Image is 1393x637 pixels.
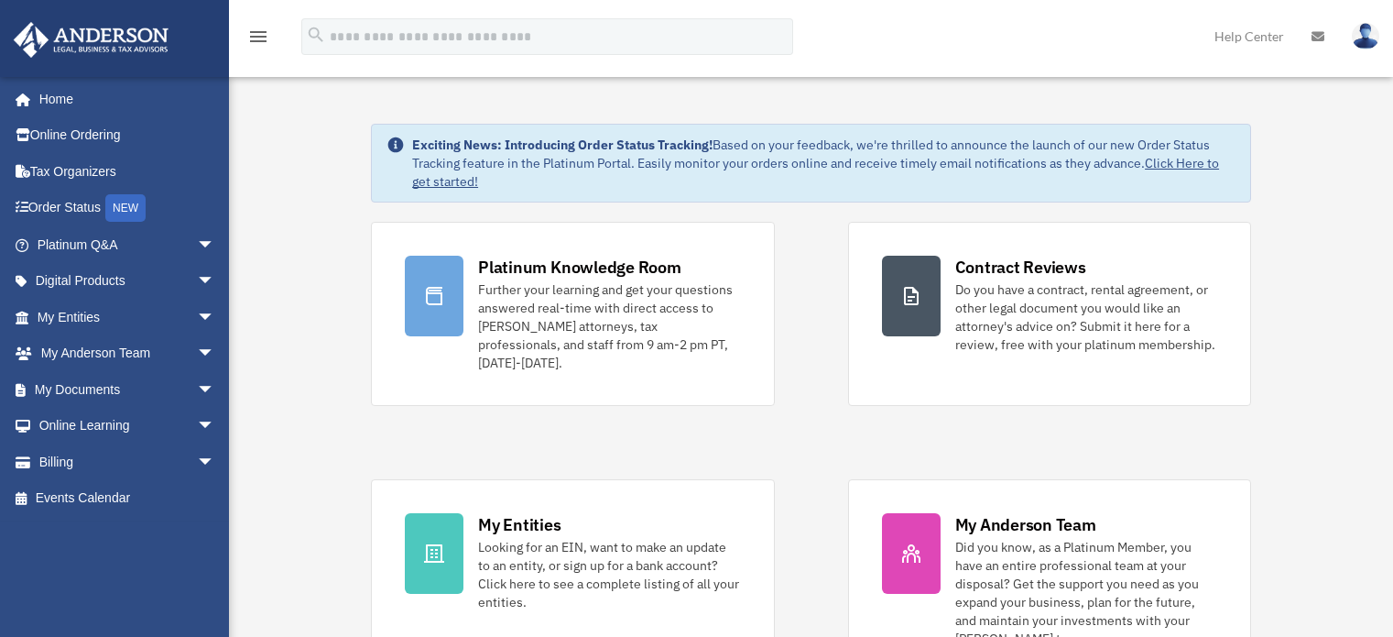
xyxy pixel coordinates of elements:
i: search [306,25,326,45]
div: Further your learning and get your questions answered real-time with direct access to [PERSON_NAM... [478,280,740,372]
div: Platinum Knowledge Room [478,256,681,279]
div: My Anderson Team [955,513,1096,536]
div: Looking for an EIN, want to make an update to an entity, or sign up for a bank account? Click her... [478,538,740,611]
a: Home [13,81,234,117]
div: Contract Reviews [955,256,1086,279]
span: arrow_drop_down [197,371,234,409]
strong: Exciting News: Introducing Order Status Tracking! [412,137,713,153]
a: My Anderson Teamarrow_drop_down [13,335,243,372]
a: Click Here to get started! [412,155,1219,190]
a: Platinum Knowledge Room Further your learning and get your questions answered real-time with dire... [371,222,774,406]
a: Contract Reviews Do you have a contract, rental agreement, or other legal document you would like... [848,222,1251,406]
a: Events Calendar [13,480,243,517]
a: Online Learningarrow_drop_down [13,408,243,445]
div: Do you have a contract, rental agreement, or other legal document you would like an attorney's ad... [955,280,1217,354]
div: NEW [105,194,146,222]
i: menu [247,26,269,48]
img: Anderson Advisors Platinum Portal [8,22,174,58]
span: arrow_drop_down [197,335,234,373]
a: Online Ordering [13,117,243,154]
a: Tax Organizers [13,153,243,190]
a: Digital Productsarrow_drop_down [13,263,243,300]
span: arrow_drop_down [197,263,234,301]
a: Order StatusNEW [13,190,243,227]
a: My Documentsarrow_drop_down [13,371,243,408]
img: User Pic [1352,23,1379,49]
a: My Entitiesarrow_drop_down [13,299,243,335]
a: Platinum Q&Aarrow_drop_down [13,226,243,263]
span: arrow_drop_down [197,444,234,481]
span: arrow_drop_down [197,408,234,445]
div: Based on your feedback, we're thrilled to announce the launch of our new Order Status Tracking fe... [412,136,1235,191]
span: arrow_drop_down [197,299,234,336]
a: menu [247,32,269,48]
span: arrow_drop_down [197,226,234,264]
a: Billingarrow_drop_down [13,444,243,480]
div: My Entities [478,513,560,536]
